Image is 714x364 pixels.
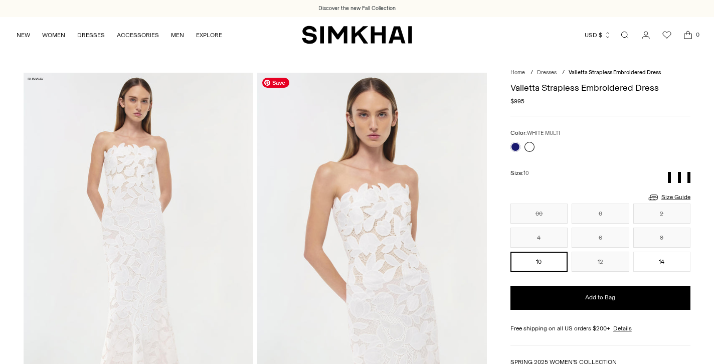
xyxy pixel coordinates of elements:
div: / [562,69,565,77]
a: Wishlist [657,25,677,45]
a: Details [613,324,632,333]
a: EXPLORE [196,24,222,46]
button: 10 [510,252,568,272]
div: / [530,69,533,77]
button: 0 [572,204,629,224]
span: 0 [693,30,702,39]
nav: breadcrumbs [510,69,690,77]
button: 6 [572,228,629,248]
label: Size: [510,168,529,178]
a: Size Guide [647,191,690,204]
button: 8 [633,228,690,248]
a: Go to the account page [636,25,656,45]
button: 12 [572,252,629,272]
a: SIMKHAI [302,25,412,45]
a: Open cart modal [678,25,698,45]
a: MEN [171,24,184,46]
a: WOMEN [42,24,65,46]
span: Add to Bag [585,293,615,302]
span: Save [262,78,289,88]
a: DRESSES [77,24,105,46]
label: Color: [510,128,560,138]
span: Valletta Strapless Embroidered Dress [569,69,661,76]
a: Discover the new Fall Collection [318,5,396,13]
button: 00 [510,204,568,224]
a: ACCESSORIES [117,24,159,46]
a: Home [510,69,525,76]
div: Free shipping on all US orders $200+ [510,324,690,333]
button: 2 [633,204,690,224]
button: 4 [510,228,568,248]
button: Add to Bag [510,286,690,310]
button: USD $ [585,24,611,46]
span: WHITE MULTI [527,130,560,136]
button: 14 [633,252,690,272]
span: 10 [523,170,529,176]
a: NEW [17,24,30,46]
h1: Valletta Strapless Embroidered Dress [510,83,690,92]
a: Dresses [537,69,557,76]
span: $995 [510,97,524,106]
a: Open search modal [615,25,635,45]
